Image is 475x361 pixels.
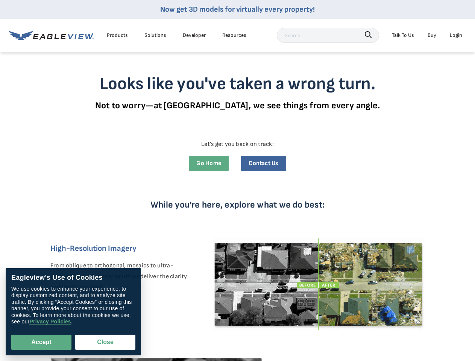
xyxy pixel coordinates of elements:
[29,319,71,325] a: Privacy Policies
[450,30,462,40] div: Login
[428,30,436,40] a: Buy
[57,199,418,210] p: While you’re here, explore what we do best:
[144,30,166,40] div: Solutions
[241,156,286,171] a: Contact Us
[189,156,229,171] a: Go Home
[42,139,433,150] p: Let’s get you back on track:
[222,30,246,40] div: Resources
[277,28,379,43] input: Search
[75,335,135,350] button: Close
[213,238,425,330] img: EagleView Imagery
[36,100,439,111] p: Not to worry—at [GEOGRAPHIC_DATA], we see things from every angle.
[107,30,128,40] div: Products
[11,335,71,350] button: Accept
[50,261,196,293] p: From oblique to orthogonal, mosaics to ultra-resolution, our imagery solutions deliver the clarit...
[11,286,135,325] div: We use cookies to enhance your experience, to display customized content, and to analyze site tra...
[183,30,206,40] a: Developer
[392,30,414,40] div: Talk To Us
[36,74,439,94] h3: Looks like you've taken a wrong turn.
[160,5,315,14] a: Now get 3D models for virtually every property!
[11,274,135,282] div: Eagleview’s Use of Cookies
[50,242,196,255] h6: High-Resolution Imagery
